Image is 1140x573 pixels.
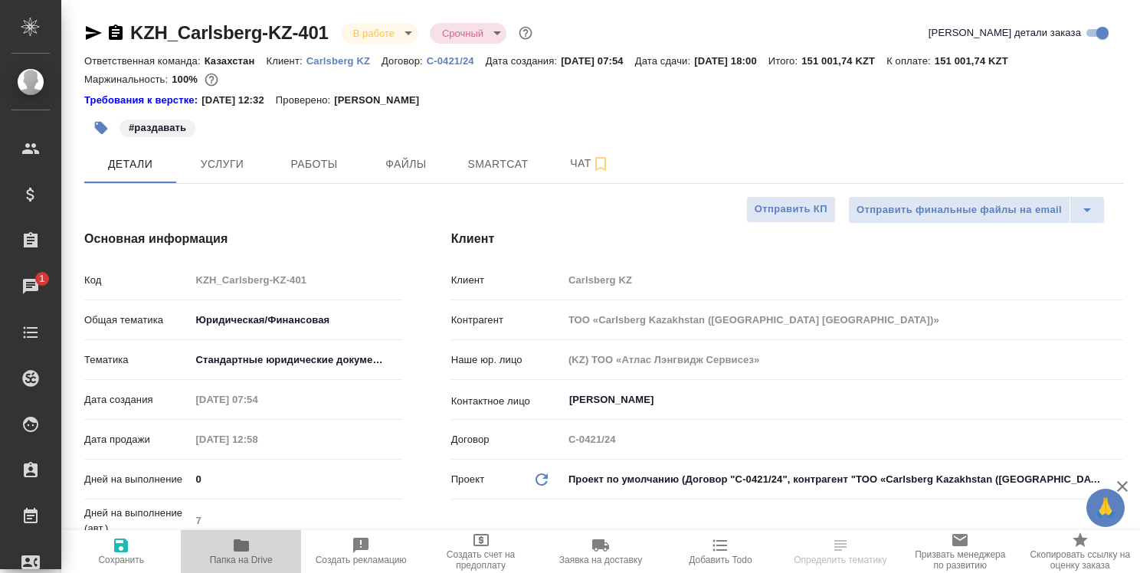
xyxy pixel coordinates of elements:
[694,55,768,67] p: [DATE] 18:00
[541,530,660,573] button: Заявка на доставку
[93,155,167,174] span: Детали
[451,352,563,368] p: Наше юр. лицо
[461,155,535,174] span: Smartcat
[4,267,57,306] a: 1
[84,313,190,328] p: Общая тематика
[277,155,351,174] span: Работы
[84,230,390,248] h4: Основная информация
[427,54,486,67] a: С-0421/24
[266,55,306,67] p: Клиент:
[1030,549,1131,571] span: Скопировать ссылку на оценку заказа
[857,201,1062,219] span: Отправить финальные файлы на email
[201,93,276,108] p: [DATE] 12:32
[929,25,1081,41] span: [PERSON_NAME] детали заказа
[437,27,488,40] button: Срочный
[201,70,221,90] button: 0.00 KZT;
[369,155,443,174] span: Файлы
[935,55,1020,67] p: 151 001,74 KZT
[129,120,186,136] p: #раздавать
[130,22,329,43] a: KZH_Carlsberg-KZ-401
[768,55,801,67] p: Итого:
[316,555,407,565] span: Создать рекламацию
[30,271,54,286] span: 1
[190,509,402,532] input: Пустое поле
[190,269,402,291] input: Пустое поле
[334,93,431,108] p: [PERSON_NAME]
[84,24,103,42] button: Скопировать ссылку для ЯМессенджера
[118,120,197,133] span: раздавать
[451,472,485,487] p: Проект
[341,23,418,44] div: В работе
[430,23,506,44] div: В работе
[106,24,125,42] button: Скопировать ссылку
[563,467,1123,493] div: Проект по умолчанию (Договор "С-0421/24", контрагент "ТОО «Carlsberg Kazakhstan ([GEOGRAPHIC_DATA...
[181,530,300,573] button: Папка на Drive
[689,555,752,565] span: Добавить Todo
[210,555,273,565] span: Папка на Drive
[84,392,190,408] p: Дата создания
[848,196,1070,224] button: Отправить финальные файлы на email
[755,201,827,218] span: Отправить КП
[190,347,402,373] div: Стандартные юридические документы, договоры, уставы
[1086,489,1125,527] button: 🙏
[185,155,259,174] span: Услуги
[563,309,1123,331] input: Пустое поле
[1020,530,1140,573] button: Скопировать ссылку на оценку заказа
[1092,492,1119,524] span: 🙏
[886,55,935,67] p: К оплате:
[349,27,399,40] button: В работе
[451,230,1123,248] h4: Клиент
[794,555,886,565] span: Определить тематику
[451,394,563,409] p: Контактное лицо
[801,55,886,67] p: 151 001,74 KZT
[591,155,610,173] svg: Подписаться
[451,273,563,288] p: Клиент
[84,352,190,368] p: Тематика
[84,472,190,487] p: Дней на выполнение
[563,349,1123,371] input: Пустое поле
[421,530,540,573] button: Создать счет на предоплату
[190,307,402,333] div: Юридическая/Финансовая
[635,55,694,67] p: Дата сдачи:
[781,530,900,573] button: Определить тематику
[900,530,1020,573] button: Призвать менеджера по развитию
[430,549,531,571] span: Создать счет на предоплату
[190,468,402,490] input: ✎ Введи что-нибудь
[561,55,635,67] p: [DATE] 07:54
[427,55,486,67] p: С-0421/24
[1115,398,1118,401] button: Open
[84,74,172,85] p: Маржинальность:
[563,428,1123,450] input: Пустое поле
[306,54,382,67] a: Carlsberg KZ
[98,555,144,565] span: Сохранить
[909,549,1011,571] span: Призвать менеджера по развитию
[451,313,563,328] p: Контрагент
[301,530,421,573] button: Создать рекламацию
[84,93,201,108] div: Нажми, чтобы открыть папку с инструкцией
[553,154,627,173] span: Чат
[746,196,836,223] button: Отправить КП
[84,506,190,536] p: Дней на выполнение (авт.)
[84,432,190,447] p: Дата продажи
[190,428,324,450] input: Пустое поле
[84,111,118,145] button: Добавить тэг
[563,269,1123,291] input: Пустое поле
[516,23,536,43] button: Доп статусы указывают на важность/срочность заказа
[172,74,201,85] p: 100%
[486,55,561,67] p: Дата создания:
[84,273,190,288] p: Код
[61,530,181,573] button: Сохранить
[84,93,201,108] a: Требования к верстке:
[660,530,780,573] button: Добавить Todo
[306,55,382,67] p: Carlsberg KZ
[382,55,427,67] p: Договор:
[276,93,335,108] p: Проверено:
[84,55,205,67] p: Ответственная команда:
[205,55,267,67] p: Казахстан
[451,432,563,447] p: Договор
[559,555,642,565] span: Заявка на доставку
[848,196,1105,224] div: split button
[190,388,324,411] input: Пустое поле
